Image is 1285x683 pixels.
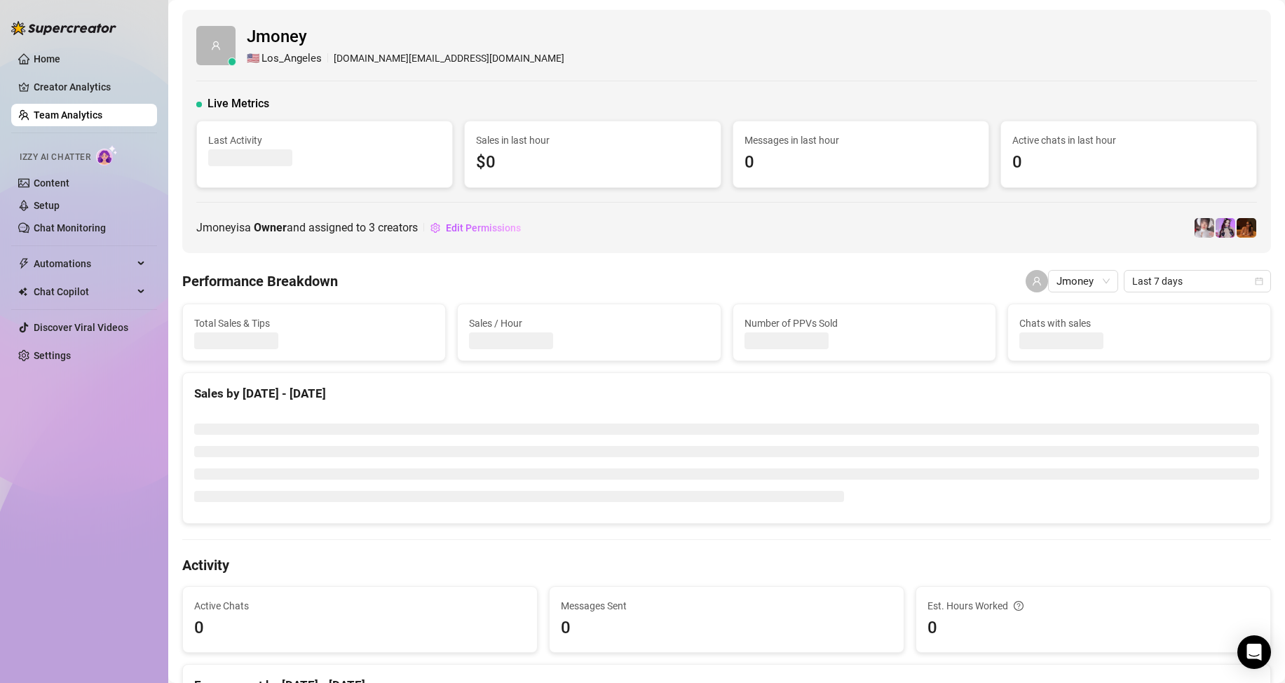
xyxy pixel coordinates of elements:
[34,53,60,65] a: Home
[745,149,977,176] span: 0
[194,384,1259,403] div: Sales by [DATE] - [DATE]
[182,271,338,291] h4: Performance Breakdown
[1019,316,1259,331] span: Chats with sales
[446,222,521,234] span: Edit Permissions
[745,316,984,331] span: Number of PPVs Sold
[194,316,434,331] span: Total Sales & Tips
[194,615,526,642] span: 0
[1056,271,1110,292] span: Jmoney
[247,50,260,67] span: 🇺🇸
[211,41,221,50] span: user
[20,151,90,164] span: Izzy AI Chatter
[1012,149,1245,176] span: 0
[182,555,1271,575] h4: Activity
[34,222,106,234] a: Chat Monitoring
[476,133,709,148] span: Sales in last hour
[34,200,60,211] a: Setup
[745,133,977,148] span: Messages in last hour
[34,177,69,189] a: Content
[1237,635,1271,669] div: Open Intercom Messenger
[18,287,27,297] img: Chat Copilot
[196,219,418,236] span: Jmoney is a and assigned to creators
[34,109,102,121] a: Team Analytics
[1195,218,1214,238] img: Rosie
[1237,218,1256,238] img: PantheraX
[261,50,322,67] span: Los_Angeles
[430,217,522,239] button: Edit Permissions
[11,21,116,35] img: logo-BBDzfeDw.svg
[1014,598,1024,614] span: question-circle
[1255,277,1263,285] span: calendar
[927,615,1259,642] span: 0
[1032,276,1042,286] span: user
[194,598,526,614] span: Active Chats
[476,149,709,176] span: $0
[1216,218,1235,238] img: Kisa
[18,258,29,269] span: thunderbolt
[469,316,709,331] span: Sales / Hour
[34,280,133,303] span: Chat Copilot
[208,95,269,112] span: Live Metrics
[927,598,1259,614] div: Est. Hours Worked
[430,223,440,233] span: setting
[34,350,71,361] a: Settings
[561,615,892,642] span: 0
[208,133,441,148] span: Last Activity
[247,50,564,67] div: [DOMAIN_NAME][EMAIL_ADDRESS][DOMAIN_NAME]
[1132,271,1263,292] span: Last 7 days
[34,322,128,333] a: Discover Viral Videos
[247,24,564,50] span: Jmoney
[369,221,375,234] span: 3
[96,145,118,165] img: AI Chatter
[254,221,287,234] b: Owner
[1012,133,1245,148] span: Active chats in last hour
[34,76,146,98] a: Creator Analytics
[34,252,133,275] span: Automations
[561,598,892,614] span: Messages Sent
